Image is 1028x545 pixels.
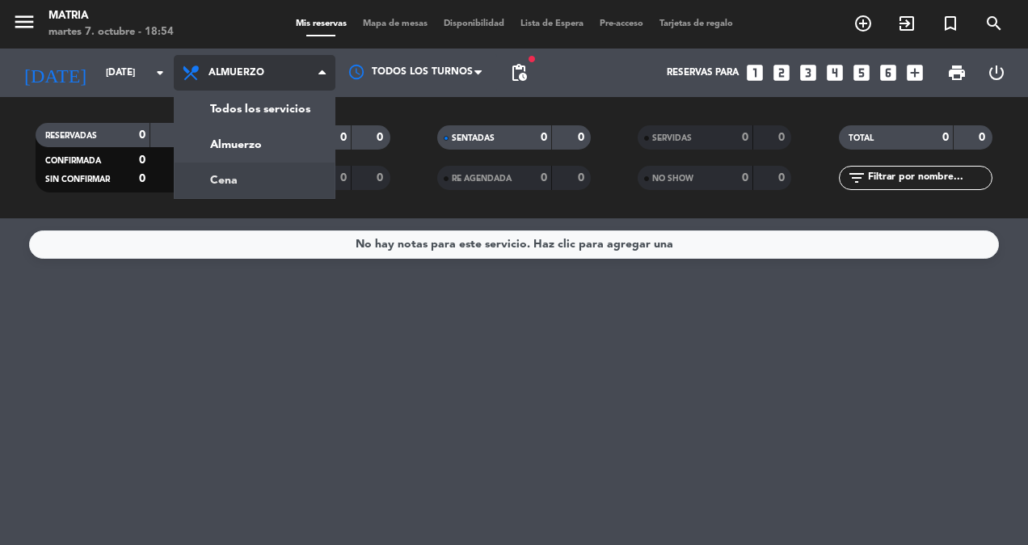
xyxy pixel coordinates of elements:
span: Tarjetas de regalo [651,19,741,28]
strong: 0 [778,172,788,184]
span: pending_actions [509,63,529,82]
strong: 0 [578,132,588,143]
a: Almuerzo [175,127,335,163]
span: Reservas para [667,67,739,78]
i: add_box [904,62,925,83]
i: looks_3 [798,62,819,83]
i: add_circle_outline [853,14,873,33]
strong: 0 [377,132,386,143]
i: filter_list [847,168,866,188]
i: looks_6 [878,62,899,83]
span: fiber_manual_record [527,54,537,64]
i: arrow_drop_down [150,63,170,82]
span: print [947,63,967,82]
strong: 0 [377,172,386,184]
span: Almuerzo [209,67,264,78]
span: Pre-acceso [592,19,651,28]
span: SIN CONFIRMAR [45,175,110,184]
span: Mis reservas [288,19,355,28]
div: LOG OUT [976,49,1016,97]
i: power_settings_new [987,63,1006,82]
i: turned_in_not [941,14,960,33]
strong: 0 [742,132,748,143]
strong: 0 [340,132,347,143]
span: Disponibilidad [436,19,512,28]
a: Cena [175,163,335,198]
strong: 0 [578,172,588,184]
span: Mapa de mesas [355,19,436,28]
strong: 0 [742,172,748,184]
strong: 0 [942,132,949,143]
strong: 0 [979,132,988,143]
span: RESERVADAS [45,132,97,140]
strong: 0 [778,132,788,143]
span: SENTADAS [452,134,495,142]
strong: 0 [541,172,547,184]
i: looks_two [771,62,792,83]
strong: 0 [139,154,145,166]
input: Filtrar por nombre... [866,169,992,187]
span: RE AGENDADA [452,175,512,183]
a: Todos los servicios [175,91,335,127]
i: exit_to_app [897,14,916,33]
i: looks_5 [851,62,872,83]
strong: 0 [541,132,547,143]
i: looks_one [744,62,765,83]
i: search [984,14,1004,33]
strong: 0 [340,172,347,184]
strong: 0 [139,173,145,184]
span: SERVIDAS [652,134,692,142]
div: martes 7. octubre - 18:54 [48,24,174,40]
div: No hay notas para este servicio. Haz clic para agregar una [356,235,673,254]
button: menu [12,10,36,40]
span: Lista de Espera [512,19,592,28]
i: menu [12,10,36,34]
div: MATRIA [48,8,174,24]
i: [DATE] [12,55,98,91]
span: CONFIRMADA [45,157,101,165]
span: NO SHOW [652,175,693,183]
i: looks_4 [824,62,845,83]
span: TOTAL [849,134,874,142]
strong: 0 [139,129,145,141]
